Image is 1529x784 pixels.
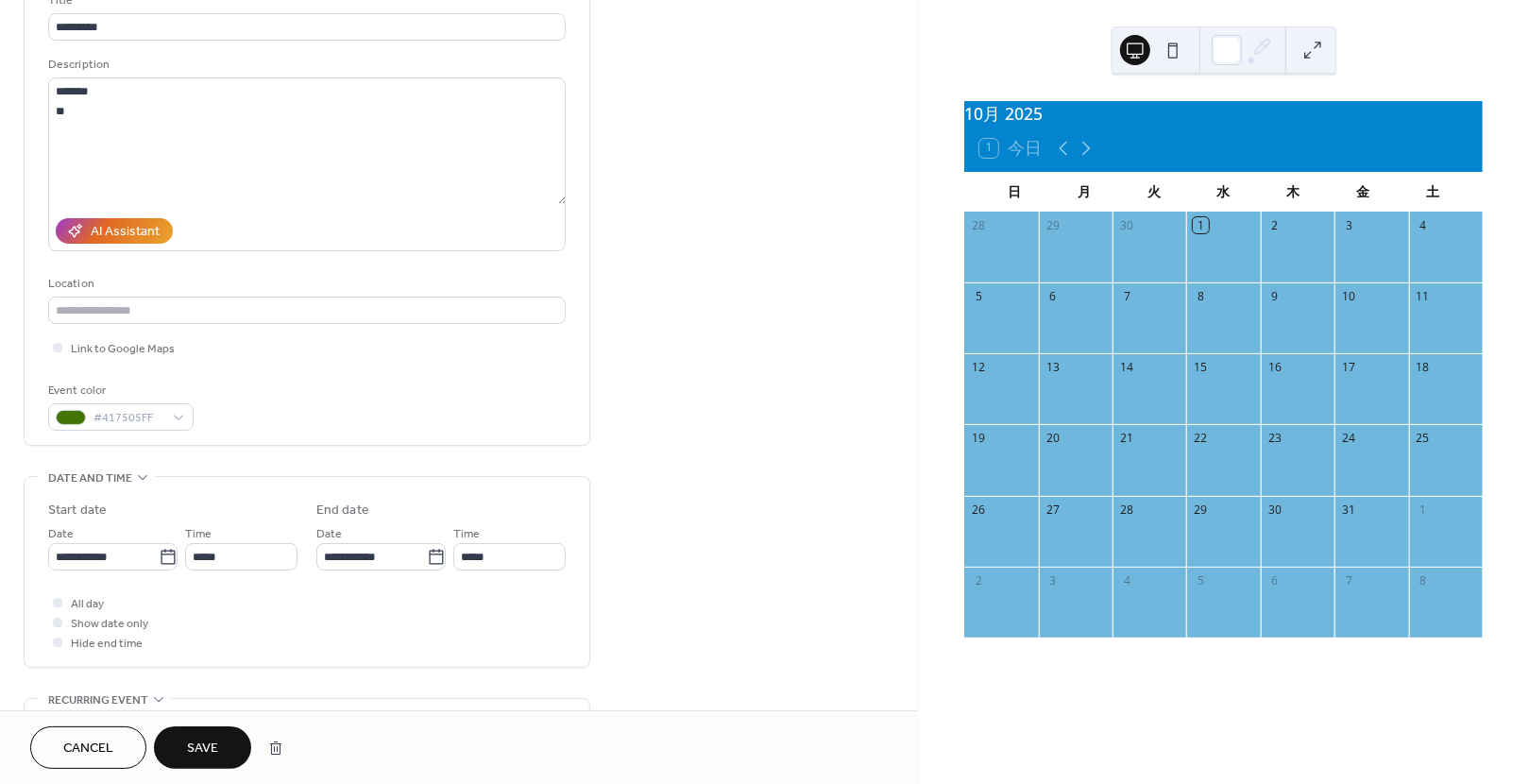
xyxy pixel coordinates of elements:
[1193,502,1209,518] div: 29
[316,525,342,545] span: Date
[91,223,160,243] div: AI Assistant
[1119,289,1135,305] div: 7
[1266,572,1283,588] div: 6
[1045,431,1061,447] div: 20
[1189,172,1259,211] div: 水
[1398,172,1468,211] div: 土
[971,217,987,233] div: 28
[1341,289,1357,305] div: 10
[56,218,173,244] button: AI Assistant
[154,726,251,769] button: Save
[453,525,480,545] span: Time
[1266,431,1283,447] div: 23
[1119,502,1135,518] div: 28
[1119,572,1135,588] div: 4
[1341,502,1357,518] div: 31
[1193,431,1209,447] div: 22
[185,525,212,545] span: Time
[71,595,104,615] span: All day
[48,274,562,294] div: Location
[971,360,987,376] div: 12
[971,289,987,305] div: 5
[979,172,1049,211] div: 日
[48,469,132,488] span: Date and time
[964,101,1483,126] div: 10月 2025
[1415,502,1431,518] div: 1
[1045,572,1061,588] div: 3
[1119,217,1135,233] div: 30
[1193,572,1209,588] div: 5
[1045,289,1061,305] div: 6
[1193,360,1209,376] div: 15
[1266,502,1283,518] div: 30
[71,340,175,360] span: Link to Google Maps
[93,409,163,429] span: #417505FF
[1266,289,1283,305] div: 9
[971,502,987,518] div: 26
[48,690,148,710] span: Recurring event
[1119,360,1135,376] div: 14
[1119,172,1189,211] div: 火
[1415,217,1431,233] div: 4
[1415,289,1431,305] div: 11
[1266,217,1283,233] div: 2
[30,726,146,769] button: Cancel
[1341,431,1357,447] div: 24
[48,55,562,75] div: Description
[1045,502,1061,518] div: 27
[1045,217,1061,233] div: 29
[1341,572,1357,588] div: 7
[1193,289,1209,305] div: 8
[71,635,143,655] span: Hide end time
[316,501,369,520] div: End date
[1415,572,1431,588] div: 8
[1341,360,1357,376] div: 17
[63,740,113,759] span: Cancel
[48,525,74,545] span: Date
[971,572,987,588] div: 2
[1259,172,1329,211] div: 木
[1415,360,1431,376] div: 18
[187,740,218,759] span: Save
[48,501,107,520] div: Start date
[1049,172,1119,211] div: 月
[1119,431,1135,447] div: 21
[1266,360,1283,376] div: 16
[1328,172,1398,211] div: 金
[971,431,987,447] div: 19
[1193,217,1209,233] div: 1
[48,381,190,401] div: Event color
[71,615,148,635] span: Show date only
[1045,360,1061,376] div: 13
[1415,431,1431,447] div: 25
[1341,217,1357,233] div: 3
